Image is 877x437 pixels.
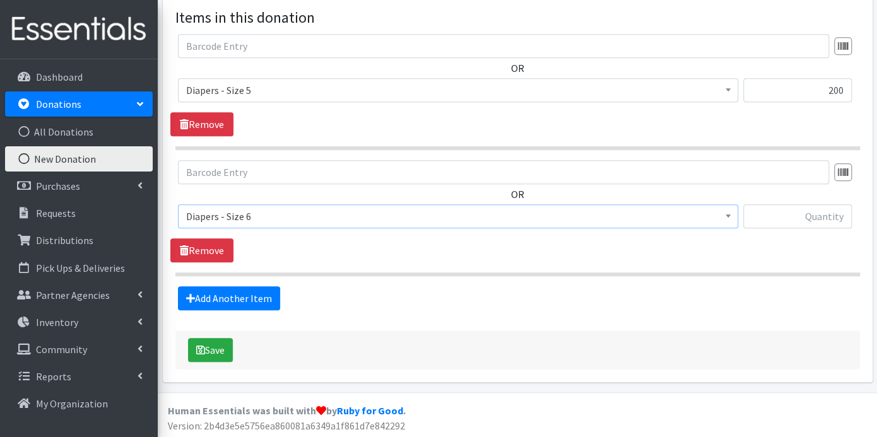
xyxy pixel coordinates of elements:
a: Requests [5,201,153,226]
p: Requests [36,207,76,219]
span: Diapers - Size 5 [186,81,730,99]
p: Reports [36,370,71,383]
span: Version: 2b4d3e5e5756ea860081a6349a1f861d7e842292 [168,419,405,432]
label: OR [511,187,524,202]
a: Reports [5,364,153,389]
img: HumanEssentials [5,8,153,50]
a: Pick Ups & Deliveries [5,255,153,281]
input: Barcode Entry [178,160,829,184]
span: Diapers - Size 6 [178,204,738,228]
a: Purchases [5,173,153,199]
p: Inventory [36,316,78,329]
button: Save [188,338,233,362]
legend: Items in this donation [175,6,860,29]
p: Distributions [36,234,93,247]
span: Diapers - Size 5 [178,78,738,102]
span: Diapers - Size 6 [186,207,730,225]
p: My Organization [36,397,108,410]
input: Quantity [743,78,852,102]
p: Partner Agencies [36,289,110,301]
a: Remove [170,112,233,136]
a: Inventory [5,310,153,335]
strong: Human Essentials was built with by . [168,404,406,417]
a: Ruby for Good [337,404,403,417]
input: Barcode Entry [178,34,829,58]
a: Community [5,337,153,362]
input: Quantity [743,204,852,228]
p: Community [36,343,87,356]
a: Dashboard [5,64,153,90]
p: Dashboard [36,71,83,83]
p: Pick Ups & Deliveries [36,262,125,274]
a: Remove [170,238,233,262]
a: Distributions [5,228,153,253]
a: All Donations [5,119,153,144]
p: Donations [36,98,81,110]
a: Donations [5,91,153,117]
a: New Donation [5,146,153,172]
a: Add Another Item [178,286,280,310]
a: Partner Agencies [5,283,153,308]
label: OR [511,61,524,76]
a: My Organization [5,391,153,416]
p: Purchases [36,180,80,192]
